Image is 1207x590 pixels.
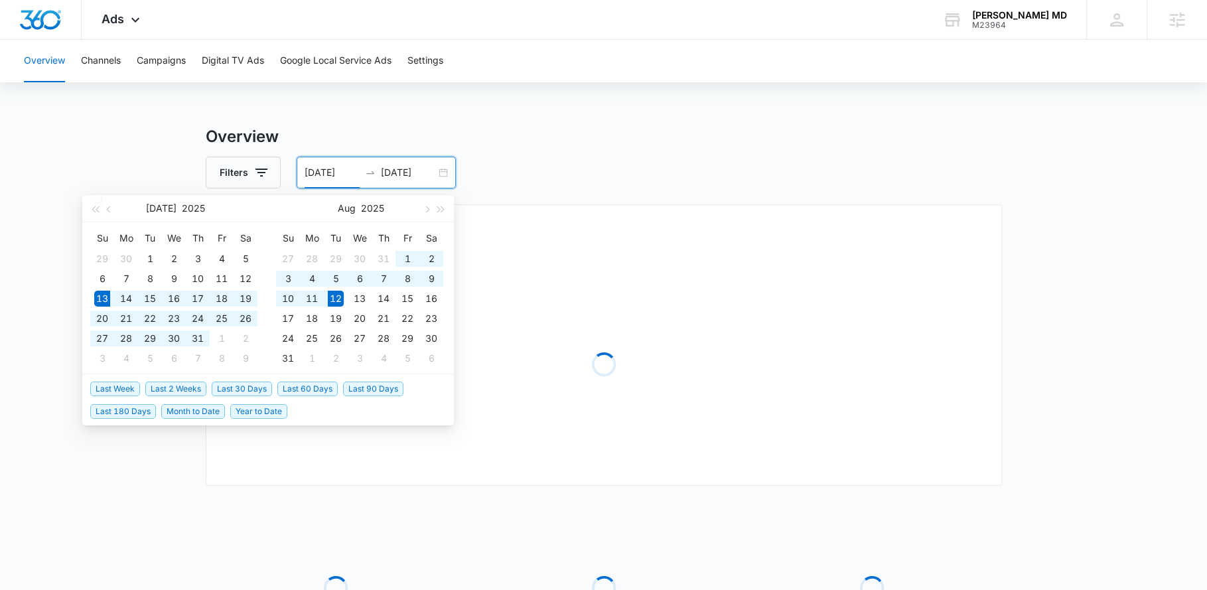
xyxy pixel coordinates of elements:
div: 7 [118,271,134,287]
div: 12 [328,291,344,307]
td: 2025-09-03 [348,348,372,368]
div: 1 [142,251,158,267]
div: 5 [238,251,253,267]
td: 2025-07-28 [114,329,138,348]
th: Th [186,228,210,249]
div: 18 [304,311,320,327]
td: 2025-08-01 [210,329,234,348]
div: 4 [118,350,134,366]
span: swap-right [365,167,376,178]
th: Mo [114,228,138,249]
td: 2025-08-03 [90,348,114,368]
div: 11 [304,291,320,307]
th: Fr [395,228,419,249]
div: 9 [238,350,253,366]
span: Last 2 Weeks [145,382,206,396]
td: 2025-08-09 [234,348,257,368]
button: Channels [81,40,121,82]
div: 15 [142,291,158,307]
td: 2025-07-23 [162,309,186,329]
td: 2025-07-26 [234,309,257,329]
td: 2025-08-14 [372,289,395,309]
div: 10 [190,271,206,287]
div: 24 [280,331,296,346]
div: 29 [328,251,344,267]
div: 1 [214,331,230,346]
th: We [162,228,186,249]
div: 27 [280,251,296,267]
span: Last 180 Days [90,404,156,419]
div: 26 [238,311,253,327]
span: to [365,167,376,178]
th: Mo [300,228,324,249]
div: 2 [166,251,182,267]
div: 20 [94,311,110,327]
th: Su [90,228,114,249]
td: 2025-08-07 [186,348,210,368]
td: 2025-07-12 [234,269,257,289]
td: 2025-07-08 [138,269,162,289]
div: 16 [423,291,439,307]
td: 2025-07-30 [348,249,372,269]
div: 23 [423,311,439,327]
button: 2025 [182,195,205,222]
div: 3 [280,271,296,287]
div: 28 [304,251,320,267]
td: 2025-07-01 [138,249,162,269]
td: 2025-07-17 [186,289,210,309]
div: 14 [376,291,391,307]
div: 3 [94,350,110,366]
div: account name [972,10,1067,21]
div: 21 [118,311,134,327]
button: 2025 [361,195,384,222]
div: 6 [352,271,368,287]
div: 30 [166,331,182,346]
div: 30 [352,251,368,267]
div: 8 [399,271,415,287]
div: 30 [423,331,439,346]
div: 29 [94,251,110,267]
div: 4 [214,251,230,267]
td: 2025-08-04 [114,348,138,368]
td: 2025-08-04 [300,269,324,289]
td: 2025-08-29 [395,329,419,348]
div: 5 [142,350,158,366]
div: 4 [304,271,320,287]
button: Filters [206,157,281,188]
td: 2025-07-14 [114,289,138,309]
div: 25 [304,331,320,346]
div: 30 [118,251,134,267]
div: 7 [190,350,206,366]
th: Tu [324,228,348,249]
td: 2025-07-27 [90,329,114,348]
td: 2025-07-18 [210,289,234,309]
input: End date [381,165,436,180]
div: 16 [166,291,182,307]
td: 2025-08-13 [348,289,372,309]
td: 2025-07-25 [210,309,234,329]
td: 2025-07-09 [162,269,186,289]
div: account id [972,21,1067,30]
td: 2025-07-31 [372,249,395,269]
div: 28 [376,331,391,346]
div: 24 [190,311,206,327]
td: 2025-08-11 [300,289,324,309]
div: 22 [142,311,158,327]
button: Aug [338,195,356,222]
div: 27 [94,331,110,346]
td: 2025-07-10 [186,269,210,289]
div: 8 [142,271,158,287]
td: 2025-08-01 [395,249,419,269]
td: 2025-08-06 [162,348,186,368]
span: Ads [102,12,124,26]
div: 6 [166,350,182,366]
th: Sa [234,228,257,249]
td: 2025-09-06 [419,348,443,368]
div: 17 [280,311,296,327]
td: 2025-09-04 [372,348,395,368]
td: 2025-07-22 [138,309,162,329]
div: 31 [376,251,391,267]
td: 2025-07-03 [186,249,210,269]
td: 2025-07-06 [90,269,114,289]
td: 2025-08-15 [395,289,419,309]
